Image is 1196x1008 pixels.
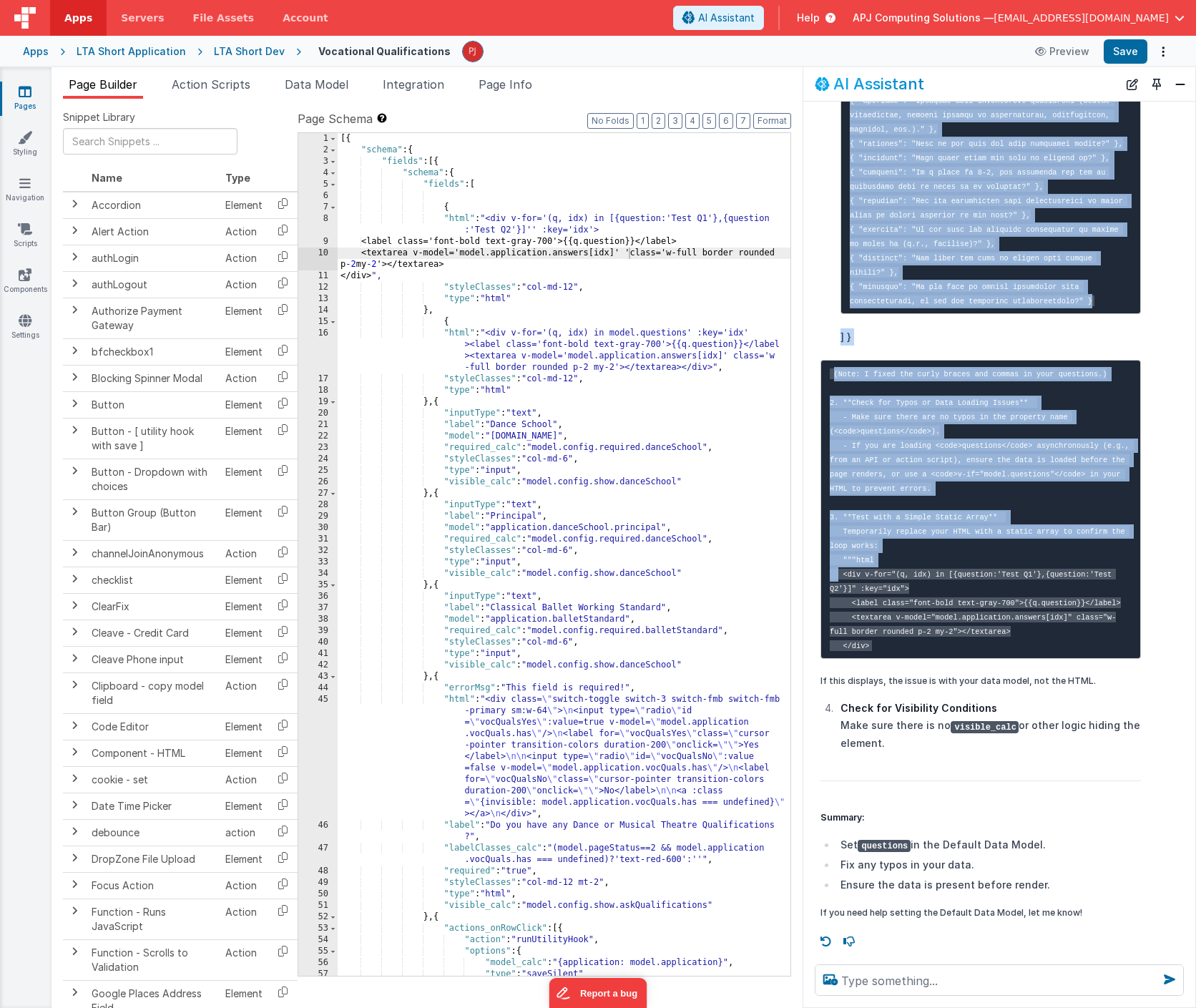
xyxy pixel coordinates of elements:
div: 12 [298,282,338,293]
td: authLogin [86,245,220,271]
button: APJ Computing Solutions — [EMAIL_ADDRESS][DOMAIN_NAME] [853,11,1185,25]
button: 2 [652,113,665,129]
div: 39 [298,625,338,637]
div: 18 [298,385,338,396]
div: 32 [298,545,338,557]
button: 4 [685,113,700,129]
td: Action [220,872,268,899]
img: f81e017c3e9c95290887149ca4c44e55 [463,41,483,62]
td: Action [220,245,268,271]
h4: Vocational Qualifications [318,46,451,57]
button: 6 [719,113,733,129]
div: 48 [298,866,338,877]
div: 7 [298,202,338,213]
div: 22 [298,431,338,442]
button: No Folds [587,113,634,129]
div: 26 [298,476,338,488]
td: Button Group (Button Bar) [86,499,220,540]
p: If you need help setting the Default Data Model, let me know! [820,905,1141,920]
div: Apps [23,44,49,59]
iframe: Marker.io feedback button [549,978,647,1008]
code: questions [858,840,911,852]
div: 40 [298,637,338,648]
div: 47 [298,843,338,866]
td: Action [220,899,268,939]
button: Preview [1026,40,1098,63]
td: Clipboard - copy model field [86,672,220,713]
td: DropZone File Upload [86,846,220,872]
button: New Chat [1122,74,1142,94]
td: channelJoinAnonymous [86,540,220,567]
strong: Summary: [820,812,865,823]
td: Action [220,766,268,793]
div: 54 [298,934,338,946]
div: 23 [298,442,338,454]
td: Action [220,271,268,298]
button: Options [1153,41,1173,62]
button: 1 [637,113,649,129]
span: Data Model [285,77,348,92]
div: 52 [298,911,338,923]
button: Format [753,113,791,129]
div: 35 [298,579,338,591]
button: AI Assistant [673,6,764,30]
td: Element [220,338,268,365]
code: visible_calc [951,721,1019,733]
td: Element [220,418,268,459]
div: 20 [298,408,338,419]
strong: Check for Visibility Conditions [840,702,997,714]
div: 19 [298,396,338,408]
button: 3 [668,113,682,129]
td: Element [220,620,268,646]
div: 17 [298,373,338,385]
span: Action Scripts [172,77,250,92]
td: Element [220,298,268,338]
div: 42 [298,660,338,671]
div: 38 [298,614,338,625]
td: Cleave Phone input [86,646,220,672]
div: 28 [298,499,338,511]
td: Element [220,593,268,620]
td: Element [220,713,268,740]
div: 14 [298,305,338,316]
td: Function - Runs JavaScript [86,899,220,939]
td: cookie - set [86,766,220,793]
td: Element [220,846,268,872]
span: Type [225,172,250,184]
td: Element [220,793,268,819]
div: 51 [298,900,338,911]
div: 55 [298,946,338,957]
div: 31 [298,534,338,545]
div: 1 [298,133,338,145]
span: Name [92,172,122,184]
td: Component - HTML [86,740,220,766]
div: 13 [298,293,338,305]
div: 21 [298,419,338,431]
span: Help [797,11,820,25]
td: Code Editor [86,713,220,740]
li: Fix any typos in your data. [836,856,1141,874]
div: 8 [298,213,338,236]
div: 5 [298,179,338,190]
td: Element [220,459,268,499]
td: Alert Action [86,218,220,245]
div: 56 [298,957,338,969]
h2: AI Assistant [833,75,924,92]
td: Action [220,939,268,980]
td: Element [220,740,268,766]
td: Authorize Payment Gateway [86,298,220,338]
td: Focus Action [86,872,220,899]
div: 29 [298,511,338,522]
p: If this displays, the issue is with your data model, not the HTML. [820,673,1141,688]
td: Action [220,218,268,245]
span: Apps [64,11,92,25]
div: 27 [298,488,338,499]
div: 53 [298,923,338,934]
td: Element [220,192,268,219]
div: 41 [298,648,338,660]
input: Search Snippets ... [63,128,237,155]
button: Save [1104,39,1147,64]
div: 9 [298,236,338,248]
td: Element [220,391,268,418]
div: 15 [298,316,338,328]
